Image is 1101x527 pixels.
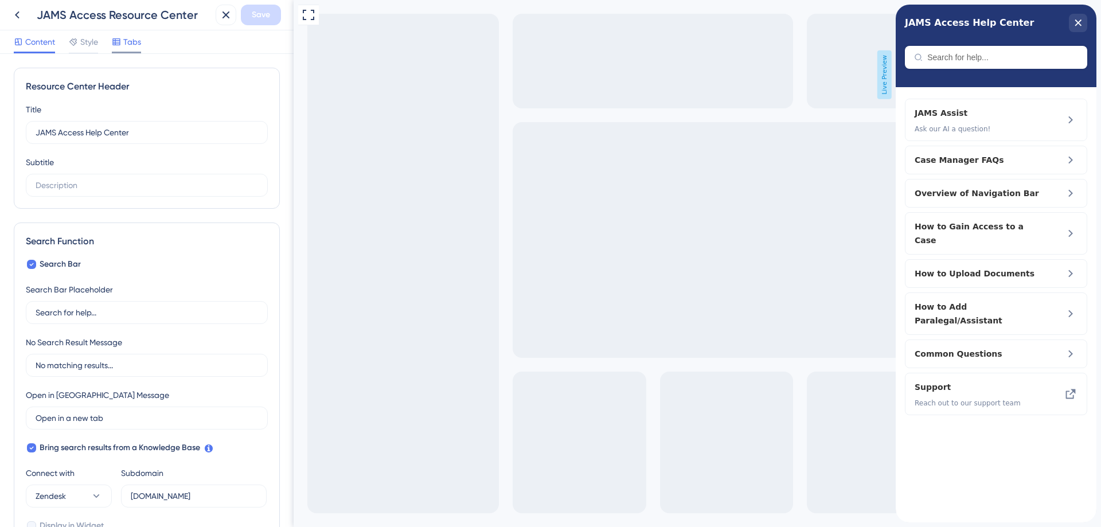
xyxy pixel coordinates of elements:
div: 3 [99,7,103,17]
div: Open in [GEOGRAPHIC_DATA] Message [26,388,169,402]
div: Search Bar Placeholder [26,283,113,296]
div: close resource center [173,9,192,28]
span: Common Questions [19,342,149,356]
span: Style [80,35,98,49]
input: No matching results... [36,359,258,372]
div: Resource Center Header [26,80,268,93]
span: Tabs [123,35,141,49]
span: Support [19,376,131,389]
button: Save [241,5,281,25]
span: Save [252,8,270,22]
span: Live Preview [584,50,598,99]
span: JAMS Access Help Center [9,10,138,27]
input: userguiding.zendesk.com [131,490,257,502]
div: JAMS Access Resource Center [37,7,211,23]
button: Zendesk [26,485,112,508]
div: Support [19,376,149,403]
span: Case Manager FAQs [19,149,149,162]
input: Open in a new tab [36,412,258,424]
span: How to Gain Access to a Case [19,215,149,243]
span: Content [25,35,55,49]
span: Overview of Navigation Bar [19,182,149,196]
div: Subdomain [121,466,163,480]
span: Help Center [26,5,91,18]
div: Subtitle [26,155,54,169]
div: JAMS Assist [19,102,149,129]
input: Title [36,126,258,139]
div: Title [26,103,41,116]
span: Search Bar [40,257,81,271]
span: How to Upload Documents [19,262,149,276]
span: Ask our AI a question! [19,120,149,129]
input: Search for help... [36,306,258,319]
input: Search for help... [32,48,182,57]
div: No Search Result Message [26,335,122,349]
div: Connect with [26,466,112,480]
span: JAMS Assist [19,102,149,115]
span: Zendesk [36,489,66,503]
input: Description [36,179,258,192]
span: Reach out to our support team [19,394,149,403]
div: Search Function [26,235,268,248]
span: Bring search results from a Knowledge Base [40,441,200,455]
span: How to Add Paralegal/Assistant [19,295,149,323]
